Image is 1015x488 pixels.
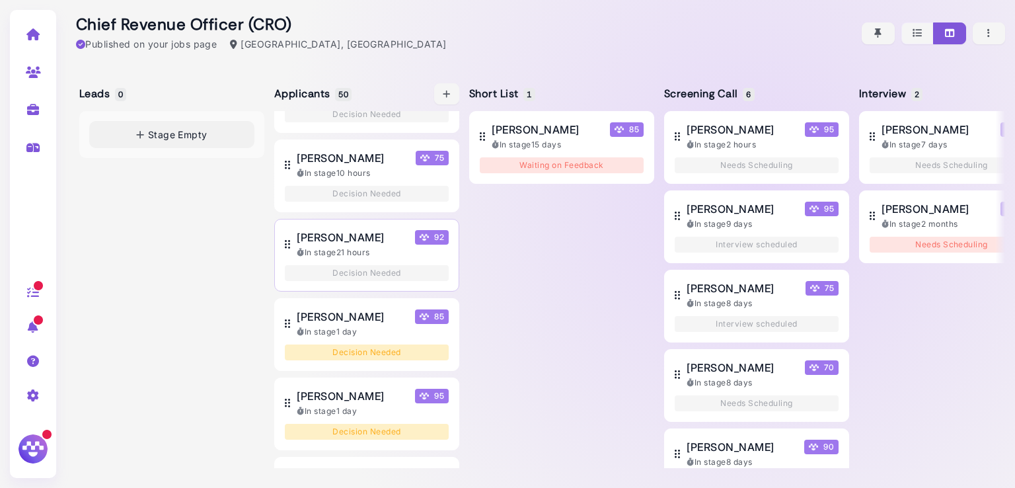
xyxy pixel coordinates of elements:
img: Megan Score [615,125,624,134]
div: In stage 10 hours [297,167,449,179]
div: [PERSON_NAME] • 1h ago [21,264,125,272]
span: Stage Empty [148,128,207,142]
button: [PERSON_NAME] Megan Score 92 In stage21 hours Decision Needed [274,219,459,292]
div: In stage 8 days [687,377,839,389]
button: [PERSON_NAME] Megan Score 75 In stage8 days Interview scheduled [664,270,849,343]
img: Profile image for Nate [38,7,59,28]
h5: Applicants [274,87,350,100]
span: [PERSON_NAME] [882,201,969,217]
span: 95 [415,389,449,403]
img: Megan Score [420,233,429,242]
span: [PERSON_NAME] [687,360,774,376]
div: In stage 1 day [297,326,449,338]
span: 75 [416,151,449,165]
div: Published on your jobs page [76,37,217,51]
div: Decision Needed [285,424,449,440]
span: 0 [115,88,126,101]
h2: Chief Revenue Officer (CRO) [76,15,447,34]
button: Upload attachment [63,419,73,429]
button: [PERSON_NAME] Megan Score 95 In stage2 hours Needs Scheduling [664,111,849,184]
div: Needs Scheduling [675,157,839,173]
span: [PERSON_NAME] [882,122,969,138]
div: Decision Needed [285,345,449,360]
p: Active 1h ago [64,17,123,30]
span: [PERSON_NAME] [492,122,579,138]
img: Megan Score [809,363,819,372]
button: [PERSON_NAME] Megan Score 85 In stage15 days Waiting on Feedback [469,111,654,184]
span: 2 [911,88,922,101]
button: [PERSON_NAME] Megan Score 70 In stage8 days Needs Scheduling [664,349,849,422]
div: Hi [PERSON_NAME] 👋Just checking in to see how you’re doing. I noticed [PERSON_NAME] doing some re... [11,76,217,261]
button: [PERSON_NAME] Megan Score 85 In stage1 day Decision Needed [274,298,459,371]
div: Decision Needed [285,186,449,202]
button: Gif picker [42,419,52,429]
div: In stage 2 hours [687,139,839,151]
span: [PERSON_NAME] [297,468,384,483]
span: [PERSON_NAME] [687,280,774,296]
span: 6 [743,88,754,101]
div: Anything we can help with? I have some free credits for advertising on Reddit if there is a job y... [21,201,206,253]
div: In stage 8 days [687,456,839,468]
span: [PERSON_NAME] [687,201,774,217]
div: Interview scheduled [675,316,839,332]
div: of course i would like to promote a job) [52,341,254,370]
button: Send a message… [227,413,248,434]
img: Megan Score [809,442,818,452]
span: 90 [804,440,839,454]
span: [PERSON_NAME] [297,229,384,245]
div: Decision Needed [285,265,449,281]
span: [PERSON_NAME] [687,122,774,138]
span: 75 [806,281,839,296]
span: 85 [415,309,449,324]
img: Megan Score [809,125,819,134]
div: In stage 9 days [687,218,839,230]
button: [PERSON_NAME] Megan Score 75 In stage10 hours Decision Needed [274,140,459,212]
div: In stage 1 day [297,405,449,417]
h5: Leads [79,87,124,100]
div: In stage 8 days [687,298,839,309]
h5: Short List [469,87,533,100]
button: Start recording [84,419,94,429]
div: Yaroslav says… [11,285,254,341]
h5: Screening Call [664,87,753,100]
span: 70 [805,360,839,375]
h1: [PERSON_NAME] [64,7,150,17]
div: Waiting on Feedback [480,157,644,173]
div: Needs Scheduling [675,395,839,411]
span: 1 [523,88,535,101]
button: [PERSON_NAME] Megan Score 95 In stage9 days Interview scheduled [664,190,849,263]
button: go back [9,5,34,30]
div: Interview scheduled [675,237,839,253]
div: Close [232,5,256,29]
img: Megan Score [420,391,429,401]
span: 85 [610,122,644,137]
div: Yaroslav says… [11,341,254,386]
div: wow wow wow good news [PERSON_NAME] hello [114,293,243,332]
div: Decision Needed [285,106,449,122]
div: [GEOGRAPHIC_DATA], [GEOGRAPHIC_DATA] [230,37,446,51]
span: 50 [335,88,352,101]
div: In stage 21 hours [297,247,449,259]
div: In stage 15 days [492,139,644,151]
span: 92 [415,230,449,245]
button: Emoji picker [20,419,31,429]
img: Megan Score [809,204,819,214]
span: 95 [805,202,839,216]
div: Just checking in to see how you’re doing. I noticed [PERSON_NAME] doing some review work and want... [21,123,206,175]
textarea: Message… [11,391,253,413]
div: wow wow wowgood news [PERSON_NAME]hello [103,285,254,340]
div: of course i would like to promote a job) [62,348,243,362]
div: Hi [PERSON_NAME] 👋 [21,84,206,97]
span: [PERSON_NAME] [297,388,384,404]
img: Megan Score [810,284,819,293]
span: [PERSON_NAME] [297,309,384,325]
span: [PERSON_NAME] [687,439,774,455]
img: Megan [17,432,50,466]
h5: Interview [859,87,921,100]
div: Nate says… [11,76,254,285]
button: Home [207,5,232,30]
span: [PERSON_NAME] [297,150,384,166]
span: 95 [805,122,839,137]
button: [PERSON_NAME] Megan Score 95 In stage1 day Decision Needed [274,378,459,450]
img: Megan Score [420,312,429,321]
